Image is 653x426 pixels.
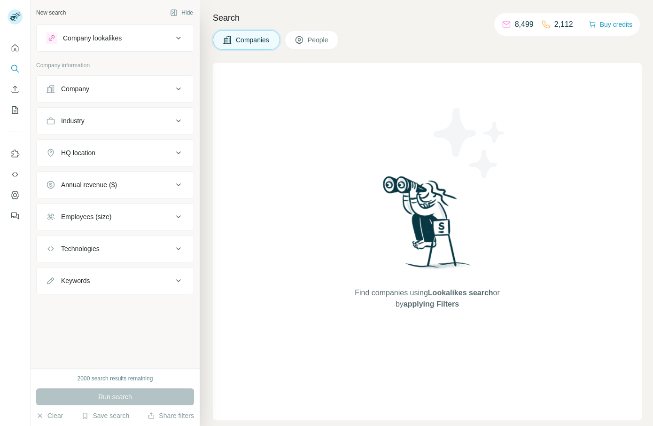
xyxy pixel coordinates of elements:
div: Company [61,84,89,94]
div: Industry [61,116,85,126]
span: Find companies using or by [352,287,502,310]
div: New search [36,8,66,17]
p: 2,112 [554,19,573,30]
button: Industry [37,110,194,132]
button: Share filters [148,411,194,420]
button: Clear [36,411,63,420]
button: My lists [8,102,23,118]
div: HQ location [61,148,95,158]
button: HQ location [37,142,194,164]
span: Companies [236,35,270,45]
button: Annual revenue ($) [37,174,194,196]
span: Lookalikes search [428,289,493,297]
span: applying Filters [404,300,459,308]
div: Company lookalikes [63,33,122,43]
div: Keywords [61,276,90,285]
button: Company [37,78,194,100]
p: Company information [36,61,194,70]
button: Search [8,60,23,77]
button: Use Surfe on LinkedIn [8,145,23,162]
img: Surfe Illustration - Stars [428,101,512,185]
button: Hide [163,6,200,20]
button: Employees (size) [37,205,194,228]
div: Technologies [61,244,100,253]
button: Keywords [37,269,194,292]
button: Enrich CSV [8,81,23,98]
button: Quick start [8,39,23,56]
button: Buy credits [589,18,632,31]
p: 8,499 [515,19,534,30]
button: Save search [81,411,129,420]
h4: Search [213,11,642,24]
button: Technologies [37,237,194,260]
button: Use Surfe API [8,166,23,183]
img: Surfe Illustration - Woman searching with binoculars [379,174,476,278]
div: Employees (size) [61,212,111,221]
button: Company lookalikes [37,27,194,49]
span: People [308,35,329,45]
div: 2000 search results remaining [78,374,153,383]
button: Dashboard [8,187,23,204]
button: Feedback [8,207,23,224]
div: Annual revenue ($) [61,180,117,189]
